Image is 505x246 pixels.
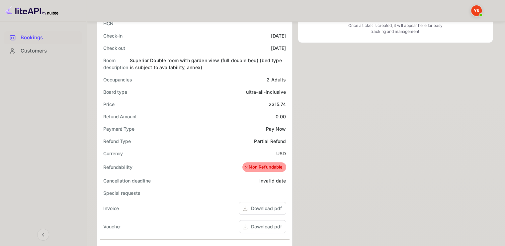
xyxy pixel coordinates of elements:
img: Yandex Support [471,5,482,16]
div: Bookings [21,34,79,42]
div: [DATE] [271,45,286,52]
div: Refund Type [103,138,131,145]
a: Bookings [4,31,82,44]
div: [DATE] [271,32,286,39]
div: Voucher [103,223,121,230]
div: Non Refundable [244,164,283,171]
div: Board type [103,88,127,95]
div: Partial Refund [254,138,286,145]
div: Refundability [103,164,132,171]
div: Download pdf [251,223,282,230]
div: Invoice [103,205,119,212]
div: USD [276,150,286,157]
div: Customers [21,47,79,55]
div: Currency [103,150,123,157]
button: Collapse navigation [37,229,49,241]
div: Refund Amount [103,113,137,120]
div: Occupancies [103,76,132,83]
div: Room description [103,57,130,71]
div: 2 Adults [267,76,286,83]
div: Special requests [103,189,140,196]
img: LiteAPI logo [5,5,58,16]
div: Cancellation deadline [103,177,151,184]
p: Once a ticket is created, it will appear here for easy tracking and management. [343,23,448,35]
a: Customers [4,45,82,57]
div: Check-in [103,32,123,39]
div: 0.00 [276,113,286,120]
div: Price [103,101,115,108]
div: Pay Now [266,125,286,132]
div: 2315.74 [268,101,286,108]
div: Download pdf [251,205,282,212]
div: Superior Double room with garden view (full double bed) (bed type is subject to availability, annex) [130,57,286,71]
div: Payment Type [103,125,134,132]
div: HCN [103,20,114,27]
div: Invalid date [259,177,286,184]
div: ultra-all-inclusive [246,88,286,95]
div: Check out [103,45,125,52]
